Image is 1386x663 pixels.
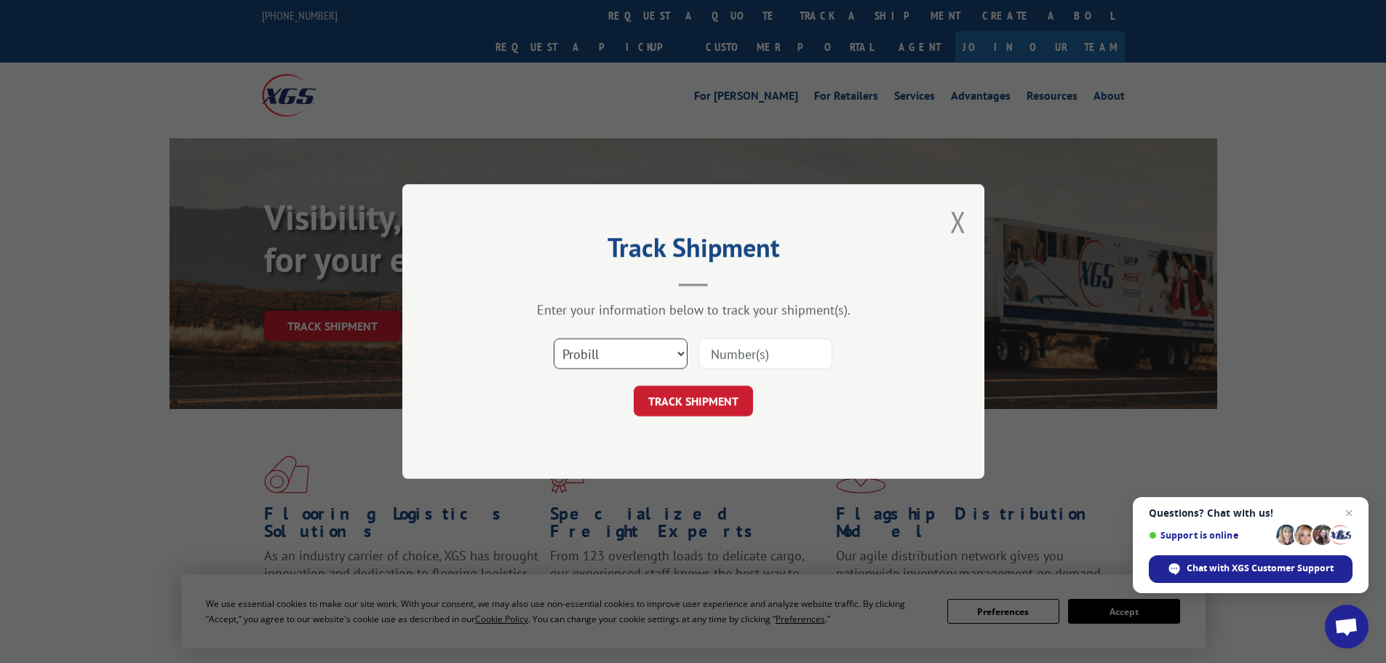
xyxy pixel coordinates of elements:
[634,386,753,416] button: TRACK SHIPMENT
[1187,562,1334,575] span: Chat with XGS Customer Support
[475,237,912,265] h2: Track Shipment
[950,202,966,241] button: Close modal
[1149,530,1271,541] span: Support is online
[475,301,912,318] div: Enter your information below to track your shipment(s).
[698,338,832,369] input: Number(s)
[1149,507,1353,519] span: Questions? Chat with us!
[1149,555,1353,583] span: Chat with XGS Customer Support
[1325,605,1369,648] a: Open chat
